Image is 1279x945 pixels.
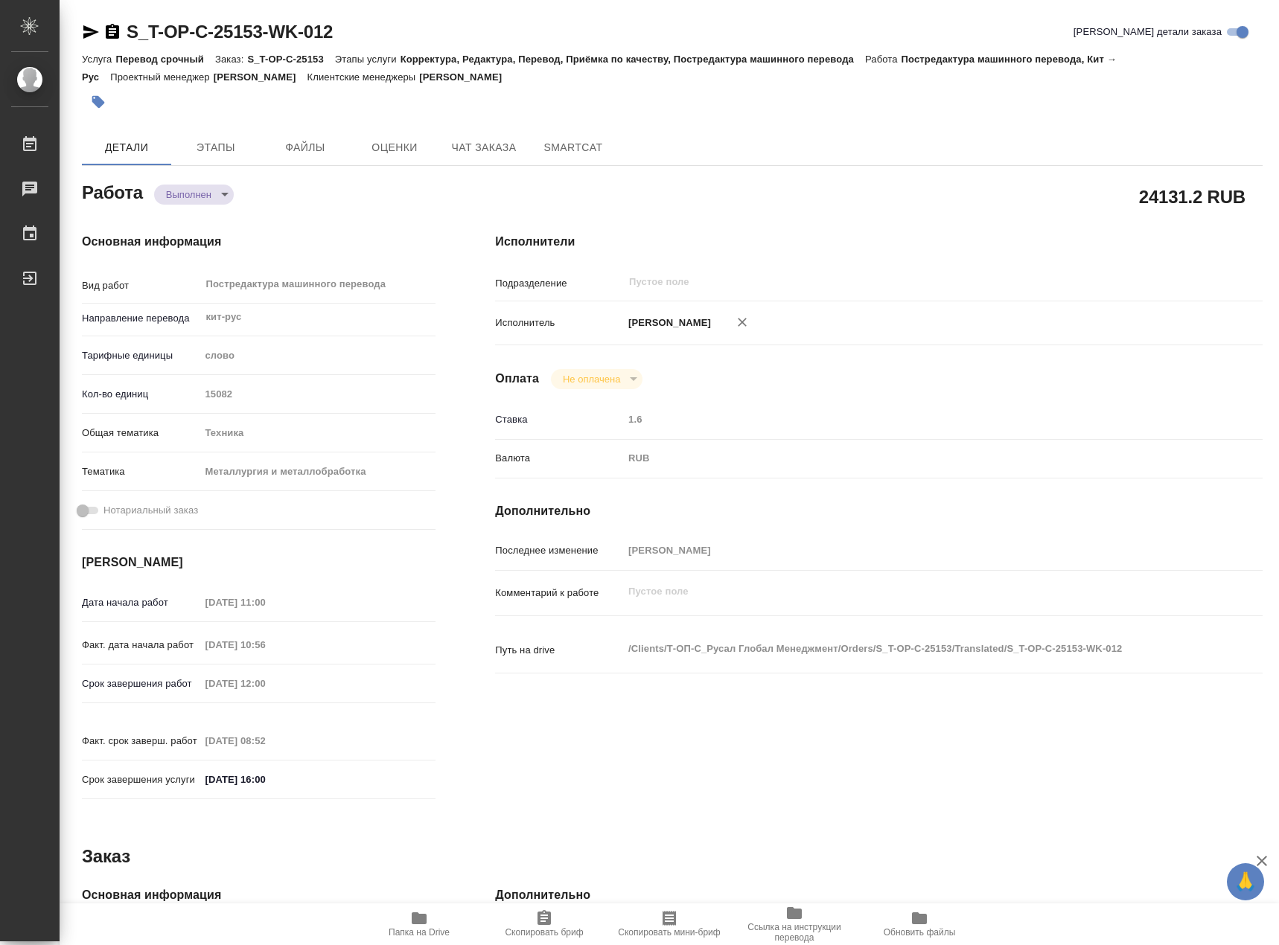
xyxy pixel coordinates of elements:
[82,54,115,65] p: Услуга
[623,636,1199,661] textarea: /Clients/Т-ОП-С_Русал Глобал Менеджмент/Orders/S_T-OP-C-25153/Translated/S_T-OP-C-25153-WK-012
[127,22,333,42] a: S_T-OP-C-25153-WK-012
[495,886,1263,904] h4: Дополнительно
[82,23,100,41] button: Скопировать ссылку для ЯМессенджера
[495,586,623,600] p: Комментарий к работе
[495,276,623,291] p: Подразделение
[91,138,162,157] span: Детали
[357,903,482,945] button: Папка на Drive
[200,634,330,656] input: Пустое поле
[82,387,200,402] p: Кол-во единиц
[200,769,330,790] input: ✎ Введи что-нибудь
[495,412,623,427] p: Ставка
[401,54,865,65] p: Корректура, Редактура, Перевод, Приёмка по качеству, Постредактура машинного перевода
[495,502,1263,520] h4: Дополнительно
[82,348,200,363] p: Тарифные единицы
[732,903,857,945] button: Ссылка на инструкции перевода
[154,185,234,205] div: Выполнен
[495,233,1263,251] h4: Исполнители
[200,459,436,484] div: Металлургия и металлобработка
[82,426,200,441] p: Общая тематика
[82,595,200,610] p: Дата начала работ
[103,503,198,518] span: Нотариальный заказ
[82,86,115,118] button: Добавить тэг
[884,927,956,938] span: Обновить файлы
[1233,866,1258,897] span: 🙏
[495,543,623,558] p: Последнее изменение
[200,420,436,446] div: Техника
[82,734,200,749] p: Факт. срок заверш. работ
[623,409,1199,430] input: Пустое поле
[865,54,902,65] p: Работа
[623,539,1199,561] input: Пустое поле
[741,922,848,943] span: Ссылка на инструкции перевода
[162,188,216,201] button: Выполнен
[538,138,609,157] span: SmartCat
[82,233,436,251] h4: Основная информация
[82,676,200,691] p: Срок завершения работ
[335,54,401,65] p: Этапы услуги
[448,138,520,157] span: Чат заказа
[110,71,213,83] p: Проектный менеджер
[200,343,436,368] div: слово
[200,592,330,613] input: Пустое поле
[359,138,430,157] span: Оценки
[82,311,200,326] p: Направление перевода
[618,927,720,938] span: Скопировать мини-бриф
[82,178,143,205] h2: Работа
[558,373,625,385] button: Не оплачена
[307,71,420,83] p: Клиентские менеджеры
[215,54,247,65] p: Заказ:
[247,54,334,65] p: S_T-OP-C-25153
[82,886,436,904] h4: Основная информация
[623,446,1199,471] div: RUB
[214,71,307,83] p: [PERSON_NAME]
[857,903,982,945] button: Обновить файлы
[1139,184,1245,209] h2: 24131.2 RUB
[607,903,732,945] button: Скопировать мини-бриф
[115,54,215,65] p: Перевод срочный
[495,370,539,388] h4: Оплата
[623,315,711,330] p: [PERSON_NAME]
[495,451,623,466] p: Валюта
[389,927,450,938] span: Папка на Drive
[200,383,436,405] input: Пустое поле
[482,903,607,945] button: Скопировать бриф
[726,306,759,339] button: Удалить исполнителя
[82,772,200,787] p: Срок завершения услуги
[82,845,130,868] h2: Заказ
[200,730,330,752] input: Пустое поле
[82,278,200,293] p: Вид работ
[200,673,330,694] input: Пустое поле
[505,927,583,938] span: Скопировать бриф
[103,23,121,41] button: Скопировать ссылку
[419,71,513,83] p: [PERSON_NAME]
[82,638,200,653] p: Факт. дата начала работ
[495,643,623,658] p: Путь на drive
[82,554,436,571] h4: [PERSON_NAME]
[551,369,642,389] div: Выполнен
[269,138,341,157] span: Файлы
[1227,863,1264,900] button: 🙏
[82,464,200,479] p: Тематика
[628,273,1164,291] input: Пустое поле
[495,315,623,330] p: Исполнитель
[180,138,252,157] span: Этапы
[1074,25,1222,39] span: [PERSON_NAME] детали заказа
